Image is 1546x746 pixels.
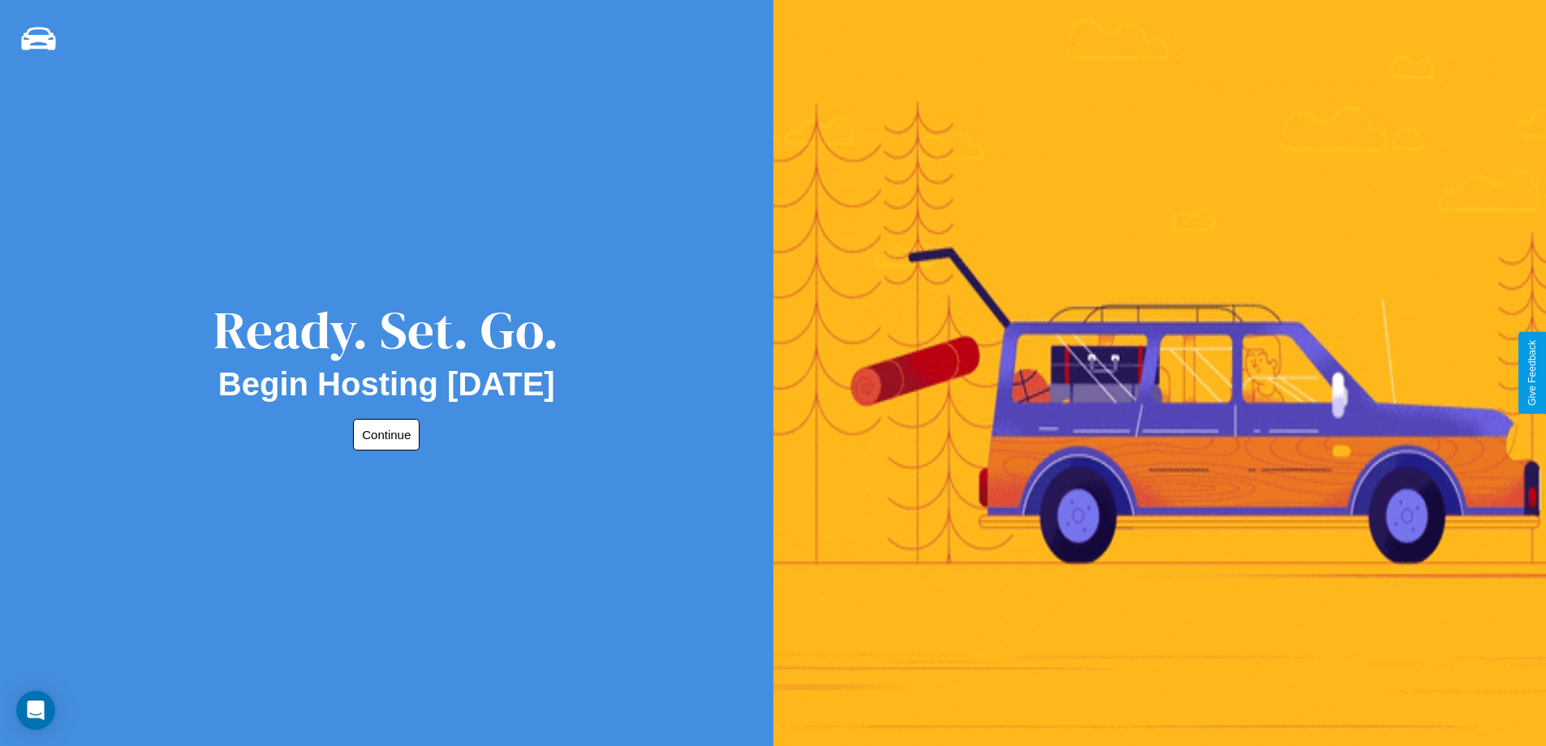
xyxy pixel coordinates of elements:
button: Continue [353,419,420,451]
div: Ready. Set. Go. [213,294,559,366]
div: Give Feedback [1527,340,1538,406]
div: Open Intercom Messenger [16,691,55,730]
h2: Begin Hosting [DATE] [218,366,555,403]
